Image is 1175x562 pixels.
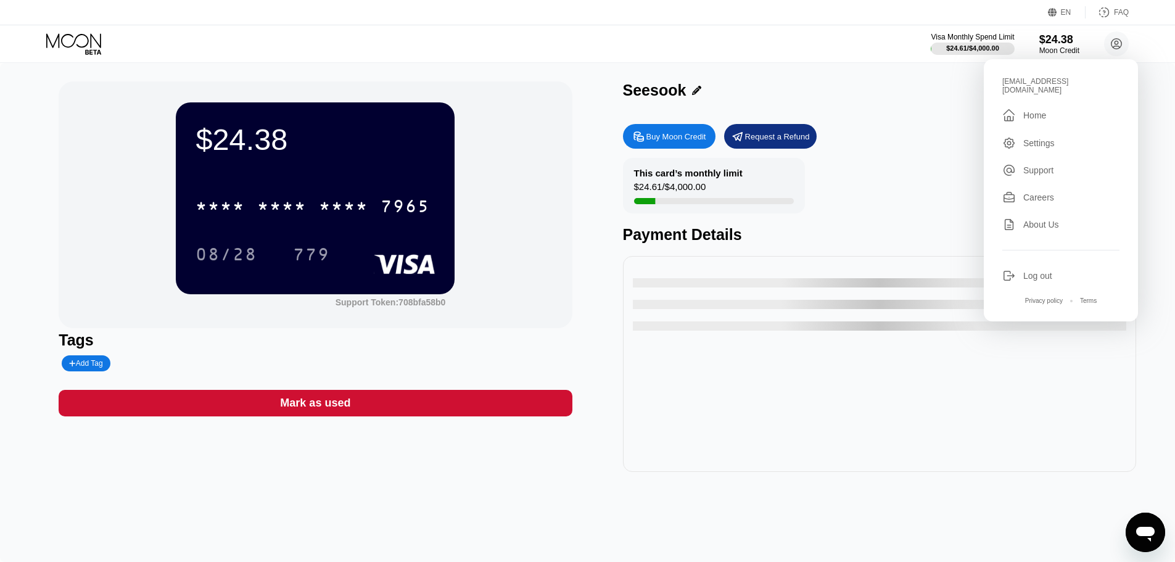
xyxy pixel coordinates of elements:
div: FAQ [1086,6,1129,19]
div: Settings [1023,138,1055,148]
div: About Us [1002,218,1119,231]
div: Mark as used [59,390,572,416]
div: Mark as used [280,396,350,410]
div: 08/28 [186,239,266,270]
div: Log out [1023,271,1052,281]
div: Add Tag [62,355,110,371]
iframe: Button to launch messaging window [1126,513,1165,552]
div: 779 [284,239,339,270]
div:  [1002,108,1016,123]
div: Tags [59,331,572,349]
div: Terms [1080,297,1097,304]
div: 779 [293,246,330,266]
div: 7965 [381,198,430,218]
div: Buy Moon Credit [623,124,715,149]
div: Support [1002,163,1119,177]
div: Request a Refund [745,131,810,142]
div: Home [1023,110,1046,120]
div: $24.38 [1039,33,1079,46]
div: Privacy policy [1025,297,1063,304]
div: About Us [1023,220,1059,229]
div: Home [1002,108,1119,123]
div: Request a Refund [724,124,817,149]
div: $24.61 / $4,000.00 [946,44,999,52]
div: Visa Monthly Spend Limit [931,33,1014,41]
div: $24.38 [196,122,435,157]
div: Support Token:708bfa58b0 [336,297,446,307]
div: 08/28 [196,246,257,266]
div: Support [1023,165,1053,175]
div: Settings [1002,136,1119,150]
div: $24.38Moon Credit [1039,33,1079,55]
div: Moon Credit [1039,46,1079,55]
div: Careers [1023,192,1054,202]
div: Seesook [623,81,686,99]
div: $24.61 / $4,000.00 [634,181,706,198]
div: Support Token: 708bfa58b0 [336,297,446,307]
div: EN [1061,8,1071,17]
div: EN [1048,6,1086,19]
div: Add Tag [69,359,102,368]
div: Visa Monthly Spend Limit$24.61/$4,000.00 [931,33,1014,55]
div: Careers [1002,191,1119,204]
div: Log out [1002,269,1119,283]
div: [EMAIL_ADDRESS][DOMAIN_NAME] [1002,77,1119,94]
div: Payment Details [623,226,1136,244]
div: FAQ [1114,8,1129,17]
div: Buy Moon Credit [646,131,706,142]
div: This card’s monthly limit [634,168,743,178]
